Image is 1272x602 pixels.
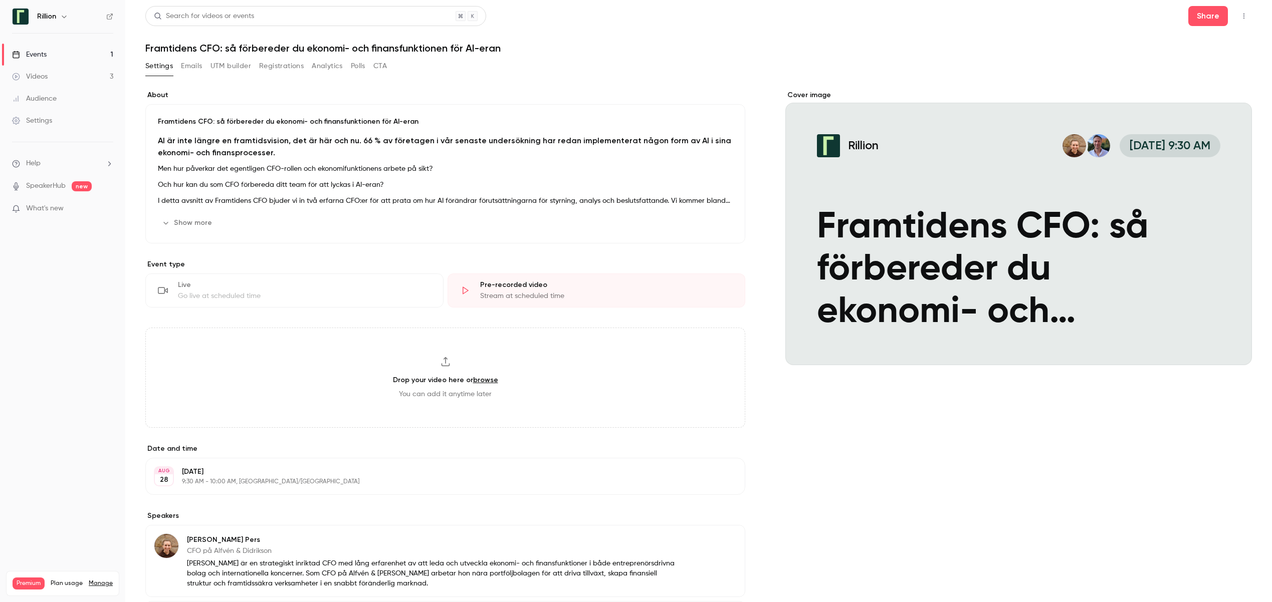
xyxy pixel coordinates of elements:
a: Manage [89,579,113,587]
label: Date and time [145,444,745,454]
h2: AI är inte längre en framtidsvision, det är här och nu. 66 % av företagen i vår senaste undersökn... [158,135,733,159]
a: SpeakerHub [26,181,66,191]
p: [PERSON_NAME] Pers [187,535,680,545]
p: [DATE] [182,467,692,477]
div: AUG [155,467,173,474]
section: Cover image [785,90,1252,365]
p: Event type [145,259,745,269]
label: Cover image [785,90,1252,100]
h6: Rillion [37,12,56,22]
span: Premium [13,577,45,589]
div: Stream at scheduled time [480,291,733,301]
label: About [145,90,745,100]
img: Monika Pers [154,534,178,558]
button: Polls [351,58,365,74]
div: Live [178,280,431,290]
span: You can add it anytime later [399,389,492,399]
div: Pre-recorded videoStream at scheduled time [448,273,746,308]
span: Help [26,158,41,169]
span: new [72,181,92,191]
button: Settings [145,58,173,74]
p: Men hur påverkar det egentligen CFO-rollen och ekonomifunktionens arbete på sikt? [158,163,733,175]
button: Analytics [312,58,343,74]
button: CTA [373,58,387,74]
img: Rillion [13,9,29,25]
div: Videos [12,72,48,82]
p: CFO på Alfvén & Didrikson [187,546,680,556]
h1: Framtidens CFO: så förbereder du ekonomi- och finansfunktionen för AI-eran​ [145,42,1252,54]
iframe: Noticeable Trigger [101,204,113,213]
span: Plan usage [51,579,83,587]
div: LiveGo live at scheduled time [145,273,444,308]
p: 9:30 AM - 10:00 AM, [GEOGRAPHIC_DATA]/[GEOGRAPHIC_DATA] [182,478,692,486]
a: browse [473,376,498,384]
li: help-dropdown-opener [12,158,113,169]
div: Pre-recorded video [480,280,733,290]
button: Share [1188,6,1228,26]
p: [PERSON_NAME] är en strategiskt inriktad CFO med lång erfarenhet av att leda och utveckla ekonomi... [187,558,680,588]
div: Events [12,50,47,60]
div: Audience [12,94,57,104]
div: Settings [12,116,52,126]
p: Och hur kan du som CFO förbereda ditt team för att lyckas i AI-eran? [158,179,733,191]
p: Framtidens CFO: så förbereder du ekonomi- och finansfunktionen för AI-eran​ [158,117,733,127]
div: Go live at scheduled time [178,291,431,301]
p: 28 [160,475,168,485]
button: Emails [181,58,202,74]
button: Registrations [259,58,304,74]
button: UTM builder [210,58,251,74]
label: Speakers [145,511,745,521]
h3: Drop your video here or [393,375,498,385]
div: Search for videos or events [154,11,254,22]
button: Show more [158,215,218,231]
div: Monika Pers[PERSON_NAME] PersCFO på Alfvén & Didrikson[PERSON_NAME] är en strategiskt inriktad CF... [145,525,745,597]
p: I detta avsnitt av Framtidens CFO bjuder vi in två erfarna CFO:er för att prata om hur AI förändr... [158,195,733,207]
span: What's new [26,203,64,214]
